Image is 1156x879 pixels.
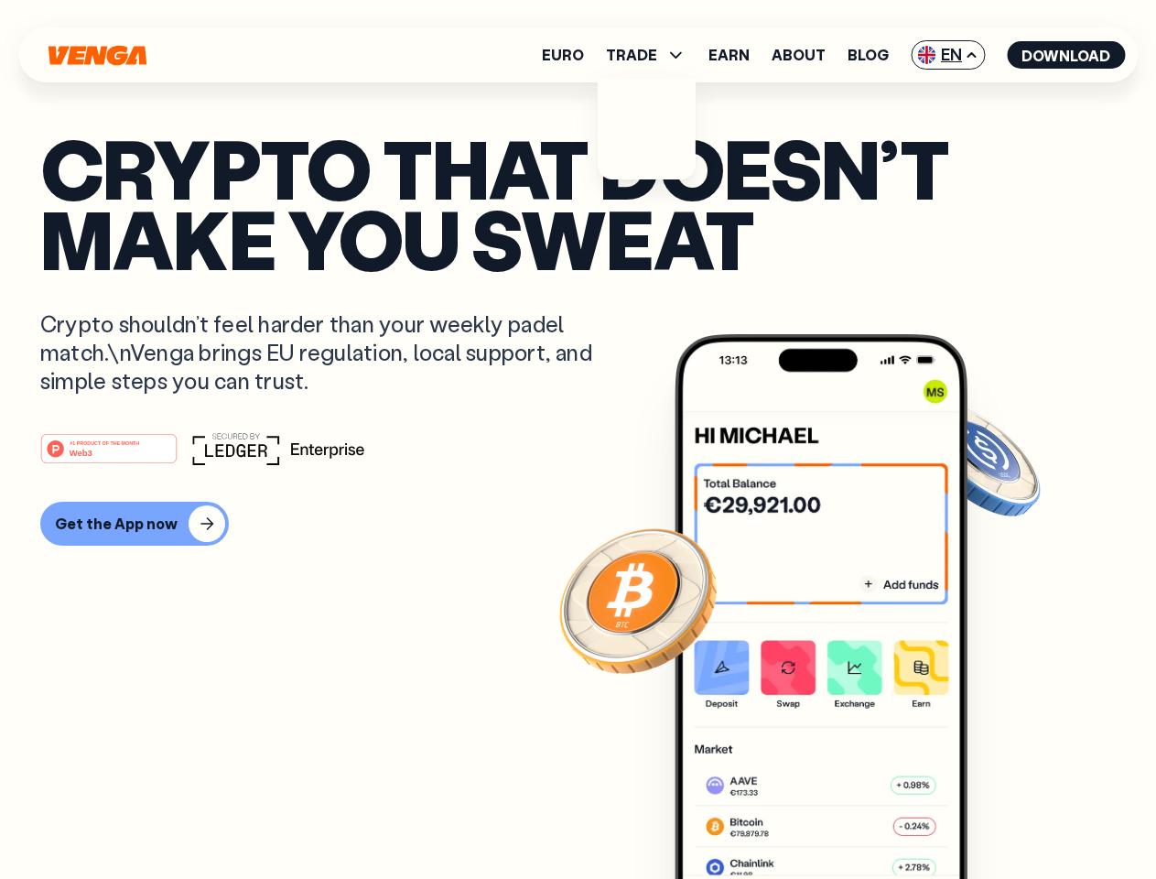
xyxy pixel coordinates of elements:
tspan: Web3 [70,447,92,457]
a: Euro [542,48,584,62]
tspan: #1 PRODUCT OF THE MONTH [70,439,139,445]
a: #1 PRODUCT OF THE MONTHWeb3 [40,444,178,468]
span: TRADE [606,44,686,66]
span: EN [911,40,985,70]
img: Bitcoin [556,517,720,682]
a: Get the App now [40,502,1116,546]
button: Download [1007,41,1125,69]
p: Crypto shouldn’t feel harder than your weekly padel match.\nVenga brings EU regulation, local sup... [40,309,619,396]
a: Earn [708,48,750,62]
p: Crypto that doesn’t make you sweat [40,133,1116,273]
img: USDC coin [913,394,1044,526]
a: Blog [848,48,889,62]
button: Get the App now [40,502,229,546]
img: flag-uk [917,46,935,64]
a: About [772,48,826,62]
svg: Home [46,45,148,66]
span: TRADE [606,48,657,62]
div: Get the App now [55,515,178,533]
